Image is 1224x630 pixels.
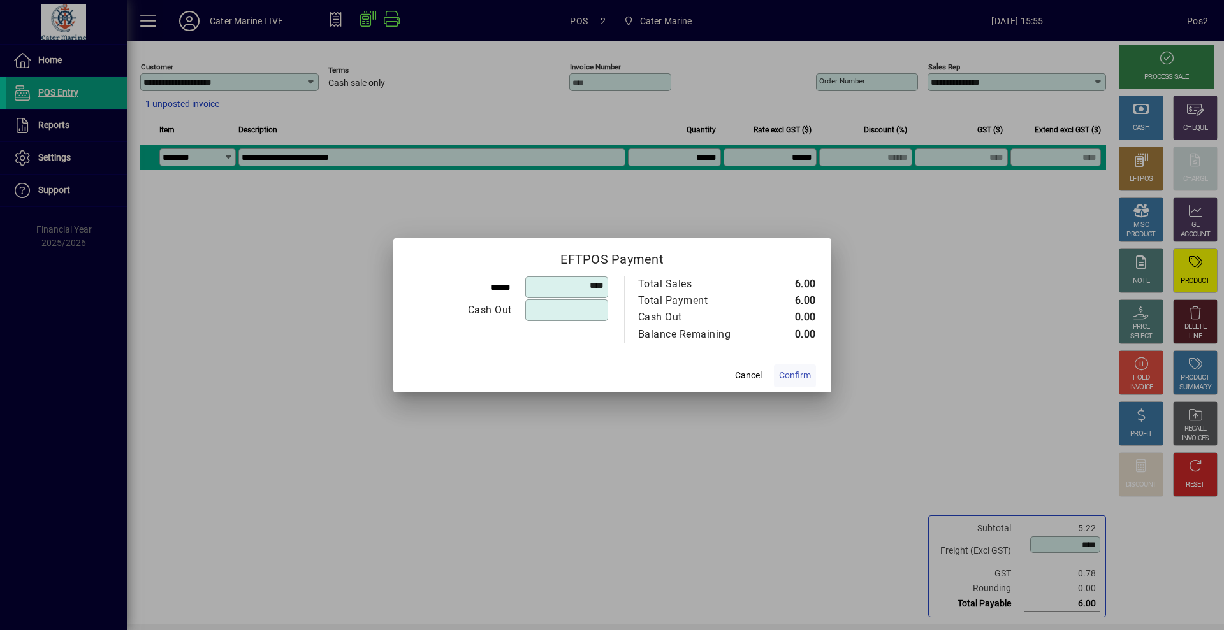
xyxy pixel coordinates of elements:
button: Confirm [774,364,816,387]
div: Balance Remaining [638,327,745,342]
td: 6.00 [758,276,816,292]
td: 0.00 [758,309,816,326]
button: Cancel [728,364,769,387]
div: Cash Out [638,310,745,325]
td: 0.00 [758,326,816,343]
span: Cancel [735,369,762,382]
td: Total Payment [637,292,758,309]
span: Confirm [779,369,811,382]
div: Cash Out [409,303,512,318]
h2: EFTPOS Payment [393,238,831,275]
td: Total Sales [637,276,758,292]
td: 6.00 [758,292,816,309]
